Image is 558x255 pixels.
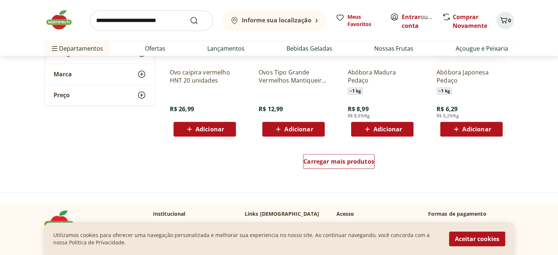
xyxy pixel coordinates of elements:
p: Utilizamos cookies para oferecer uma navegação personalizada e melhorar sua experiencia no nosso ... [53,232,440,246]
span: Meus Favoritos [347,13,381,28]
a: Entrar [402,13,420,21]
a: Nossas Frutas [374,44,413,53]
span: R$ 8,99/Kg [347,113,370,119]
button: Adicionar [440,122,503,136]
a: Criar conta [402,13,442,30]
a: Abóbora Madura Pedaço [347,68,417,84]
a: Comprar Novamente [453,13,487,30]
button: Carrinho [496,12,514,29]
span: ~ 1 kg [347,87,363,95]
span: R$ 6,29 [437,105,457,113]
span: Adicionar [373,126,402,132]
span: Preço [54,92,70,99]
span: R$ 8,99 [347,105,368,113]
a: Ofertas [145,44,165,53]
span: R$ 6,29/Kg [437,113,459,119]
a: Ovos Tipo Grande Vermelhos Mantiqueira Happy Eggs 10 Unidades [259,68,328,84]
button: Adicionar [351,122,413,136]
button: Submit Search [190,16,207,25]
button: Adicionar [262,122,325,136]
button: Adicionar [174,122,236,136]
span: 0 [508,17,511,24]
span: Departamentos [50,40,103,57]
span: Adicionar [196,126,224,132]
a: Abóbora Japonesa Pedaço [437,68,506,84]
a: Bebidas Geladas [287,44,332,53]
p: Acesso [336,210,354,218]
button: Preço [45,85,155,106]
button: Menu [50,40,59,57]
input: search [90,10,213,31]
a: Açougue e Peixaria [455,44,508,53]
span: R$ 26,99 [170,105,194,113]
button: Marca [45,64,155,85]
span: R$ 12,99 [259,105,283,113]
a: Lançamentos [207,44,245,53]
button: Aceitar cookies [449,232,505,246]
a: Meus Favoritos [336,13,381,28]
b: Informe sua localização [242,16,311,24]
span: Adicionar [462,126,491,132]
img: Hortifruti [44,210,81,232]
p: Links [DEMOGRAPHIC_DATA] [245,210,320,218]
p: Institucional [153,210,186,218]
span: Carregar mais produtos [303,159,374,164]
span: Adicionar [284,126,313,132]
p: Formas de pagamento [428,210,514,218]
button: Informe sua localização [222,10,327,31]
a: Ovo caipira vermelho HNT 20 unidades [170,68,240,84]
img: Hortifruti [44,9,81,31]
span: ~ 1 kg [437,87,452,95]
a: Carregar mais produtos [303,154,375,172]
span: ou [402,12,434,30]
span: Marca [54,71,72,78]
